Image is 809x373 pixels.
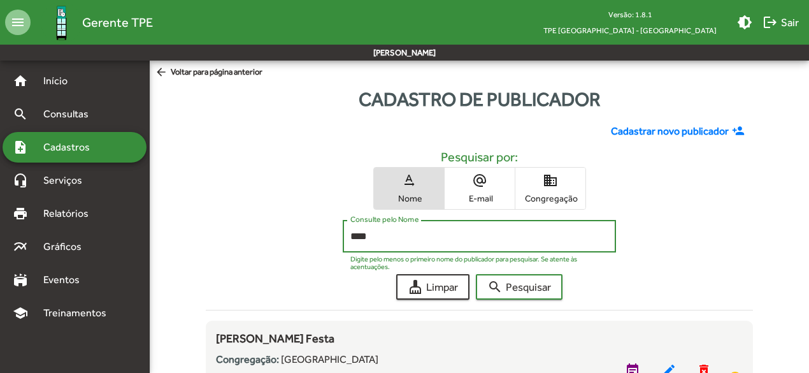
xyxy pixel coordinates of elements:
span: Consultas [36,106,105,122]
mat-icon: search [13,106,28,122]
mat-icon: alternate_email [472,173,487,188]
div: Versão: 1.8.1 [533,6,727,22]
mat-icon: brightness_medium [737,15,752,30]
mat-icon: menu [5,10,31,35]
mat-icon: home [13,73,28,89]
span: Sair [762,11,799,34]
mat-icon: multiline_chart [13,239,28,254]
mat-icon: stadium [13,272,28,288]
span: Congregação [519,193,582,204]
mat-icon: arrow_back [155,66,171,80]
button: Nome [374,168,444,209]
strong: Congregação: [216,353,279,365]
h5: Pesquisar por: [216,149,743,165]
span: Eventos [36,272,97,288]
mat-icon: person_add [732,124,748,138]
button: Congregação [515,168,585,209]
span: Serviços [36,173,99,188]
span: Treinamentos [36,305,122,321]
mat-icon: school [13,305,28,321]
span: Limpar [408,275,458,298]
span: Cadastros [36,140,106,155]
mat-icon: domain [543,173,558,188]
span: Gráficos [36,239,99,254]
span: Início [36,73,86,89]
mat-icon: headset_mic [13,173,28,188]
button: Pesquisar [476,274,562,300]
span: Gerente TPE [82,12,153,33]
mat-icon: search [487,279,503,295]
span: E-mail [448,193,512,204]
img: Logo [41,2,82,43]
button: Sair [757,11,804,34]
mat-icon: print [13,206,28,221]
div: Cadastro de publicador [150,85,809,113]
span: Cadastrar novo publicador [611,124,729,139]
span: TPE [GEOGRAPHIC_DATA] - [GEOGRAPHIC_DATA] [533,22,727,38]
mat-icon: cleaning_services [408,279,423,295]
mat-icon: logout [762,15,778,30]
span: [GEOGRAPHIC_DATA] [281,353,378,365]
span: Voltar para página anterior [155,66,262,80]
button: E-mail [445,168,515,209]
span: Relatórios [36,206,105,221]
span: [PERSON_NAME] Festa [216,332,334,345]
span: Nome [377,193,441,204]
mat-icon: note_add [13,140,28,155]
button: Limpar [396,274,469,300]
mat-icon: text_rotation_none [401,173,417,188]
mat-hint: Digite pelo menos o primeiro nome do publicador para pesquisar. Se atente às acentuações. [350,255,601,271]
span: Pesquisar [487,275,551,298]
a: Gerente TPE [31,2,153,43]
